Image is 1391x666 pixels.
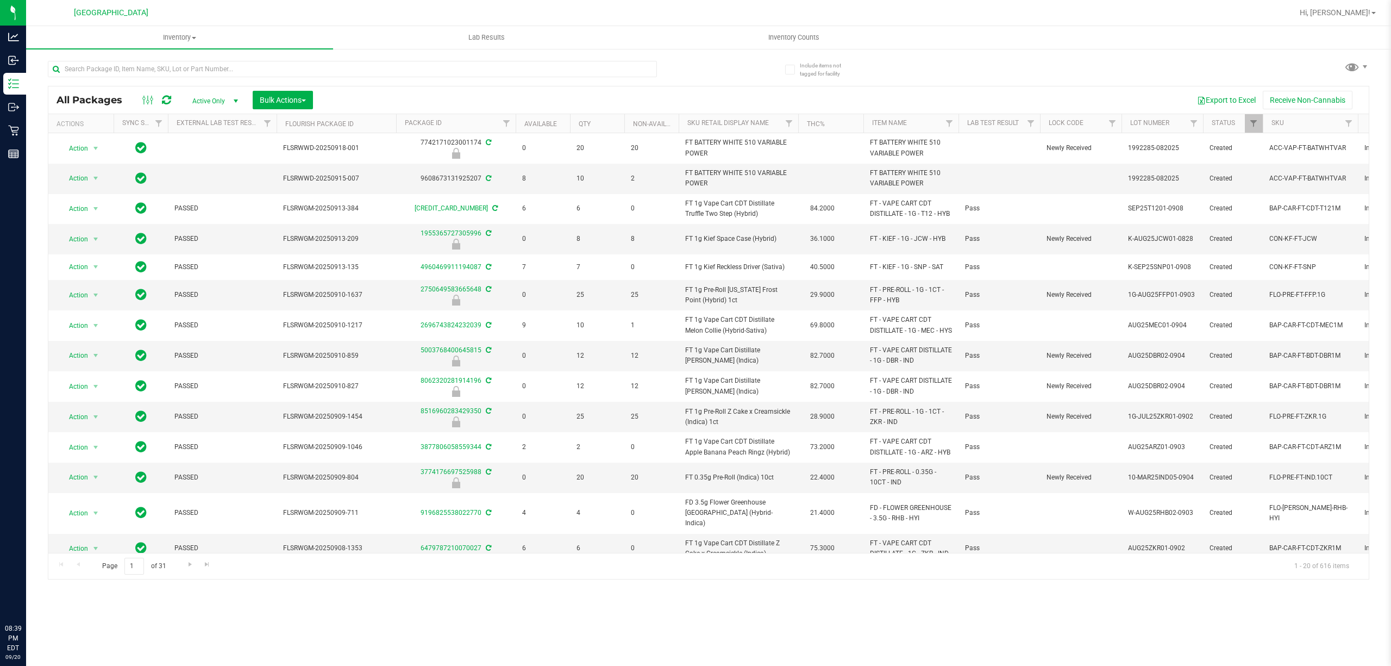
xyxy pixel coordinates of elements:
a: Qty [579,120,591,128]
span: PASSED [174,262,270,272]
span: Lab Results [454,33,519,42]
span: Action [59,288,89,303]
span: Inventory Counts [754,33,834,42]
span: 1992285-082025 [1128,143,1196,153]
span: 1G-JUL25ZKR01-0902 [1128,412,1196,422]
span: FT BATTERY WHITE 510 VARIABLE POWER [685,138,792,158]
span: PASSED [174,412,270,422]
span: FT - VAPE CART DISTILLATE - 1G - DBR - IND [870,376,952,396]
span: Action [59,201,89,216]
span: In Sync [135,409,147,424]
span: FLO-PRE-FT-FFP.1G [1269,290,1351,300]
span: PASSED [174,203,270,214]
span: [GEOGRAPHIC_DATA] [74,8,148,17]
iframe: Resource center [11,579,43,612]
span: Newly Received [1047,412,1115,422]
span: 12 [577,351,618,361]
span: In Sync [135,378,147,394]
span: Created [1210,290,1256,300]
span: PASSED [174,508,270,518]
span: In Sync [135,231,147,246]
span: 4 [577,508,618,518]
span: FT - VAPE CART CDT DISTILLATE - 1G - ARZ - HYB [870,437,952,457]
span: 10 [577,173,618,184]
span: Sync from Compliance System [491,204,498,212]
span: Created [1210,412,1256,422]
a: 3877806058559344 [421,443,481,451]
span: select [89,288,103,303]
span: 40.5000 [805,259,840,275]
span: FT BATTERY WHITE 510 VARIABLE POWER [870,168,952,189]
span: 2 [577,442,618,452]
span: 82.7000 [805,348,840,364]
span: FT 1g Vape Cart CDT Distillate Apple Banana Peach Ringz (Hybrid) [685,437,792,457]
span: 25 [631,412,672,422]
a: Filter [941,114,958,133]
inline-svg: Outbound [8,102,19,113]
span: Include items not tagged for facility [800,61,854,78]
span: select [89,201,103,216]
span: 0 [522,472,563,483]
span: FT - VAPE CART CDT DISTILLATE - 1G - MEC - HYS [870,315,952,335]
a: Filter [1340,114,1358,133]
span: 22.4000 [805,470,840,486]
span: FT - VAPE CART DISTILLATE - 1G - DBR - IND [870,345,952,366]
span: 82.7000 [805,378,840,394]
span: Created [1210,262,1256,272]
div: Newly Received [394,295,517,306]
a: Lot Number [1130,119,1169,127]
span: FLSRWGM-20250909-1046 [283,442,390,452]
span: 1G-AUG25FFP01-0903 [1128,290,1196,300]
span: Newly Received [1047,381,1115,391]
span: Pass [965,262,1033,272]
span: 12 [631,351,672,361]
span: 0 [522,290,563,300]
span: Sync from Compliance System [484,285,491,293]
span: 21.4000 [805,505,840,521]
span: Created [1210,234,1256,244]
span: 2 [631,173,672,184]
span: W-AUG25RHB02-0903 [1128,508,1196,518]
span: Sync from Compliance System [484,229,491,237]
span: FT - PRE-ROLL - 1G - 1CT - ZKR - IND [870,407,952,427]
span: select [89,171,103,186]
span: FT - KIEF - 1G - JCW - HYB [870,234,952,244]
a: Package ID [405,119,442,127]
span: K-AUG25JCW01-0828 [1128,234,1196,244]
span: Action [59,440,89,455]
span: select [89,409,103,425]
span: 84.2000 [805,201,840,216]
span: FT - KIEF - 1G - SNP - SAT [870,262,952,272]
span: FT - PRE-ROLL - 0.35G - 10CT - IND [870,467,952,488]
span: FT BATTERY WHITE 510 VARIABLE POWER [685,168,792,189]
span: FLSRWGM-20250910-1637 [283,290,390,300]
span: Action [59,409,89,425]
a: [CREDIT_CARD_NUMBER] [415,204,488,212]
span: FT 1g Vape Cart CDT Distillate Z Cake x Creamsickle (Indica) [685,538,792,559]
a: Available [524,120,557,128]
span: select [89,506,103,521]
span: AUG25MEC01-0904 [1128,320,1196,331]
span: FT 1g Vape Cart CDT Distillate Melon Collie (Hybrid-Sativa) [685,315,792,335]
span: Pass [965,234,1033,244]
a: Filter [259,114,277,133]
div: 7742171023001174 [394,138,517,159]
a: Status [1212,119,1235,127]
a: 8516960283429350 [421,407,481,415]
span: In Sync [135,348,147,363]
span: 2 [522,442,563,452]
span: Sync from Compliance System [484,346,491,354]
span: 10-MAR25IND05-0904 [1128,472,1196,483]
span: 8 [522,173,563,184]
span: select [89,259,103,275]
span: Sync from Compliance System [484,263,491,271]
div: Newly Received [394,148,517,159]
span: PASSED [174,320,270,331]
span: FLSRWGM-20250913-209 [283,234,390,244]
span: Pass [965,203,1033,214]
inline-svg: Reports [8,148,19,159]
span: 6 [522,203,563,214]
span: ACC-VAP-FT-BATWHTVAR [1269,143,1351,153]
span: 20 [631,472,672,483]
span: 8 [577,234,618,244]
